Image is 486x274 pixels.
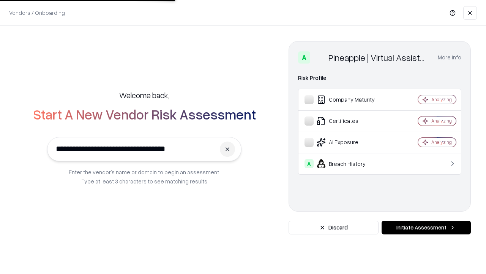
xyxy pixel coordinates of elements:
[438,51,461,64] button: More info
[119,90,169,100] h5: Welcome back,
[305,159,314,168] div: A
[33,107,256,122] h2: Start A New Vendor Risk Assessment
[289,221,379,234] button: Discard
[298,51,310,64] div: A
[313,51,325,64] img: Pineapple | Virtual Assistant Agency
[431,139,452,145] div: Analyzing
[69,167,220,186] p: Enter the vendor’s name or domain to begin an assessment. Type at least 3 characters to see match...
[431,96,452,103] div: Analyzing
[431,118,452,124] div: Analyzing
[382,221,471,234] button: Initiate Assessment
[305,159,395,168] div: Breach History
[305,95,395,104] div: Company Maturity
[328,51,429,64] div: Pineapple | Virtual Assistant Agency
[305,116,395,126] div: Certificates
[9,9,65,17] p: Vendors / Onboarding
[298,73,461,83] div: Risk Profile
[305,138,395,147] div: AI Exposure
